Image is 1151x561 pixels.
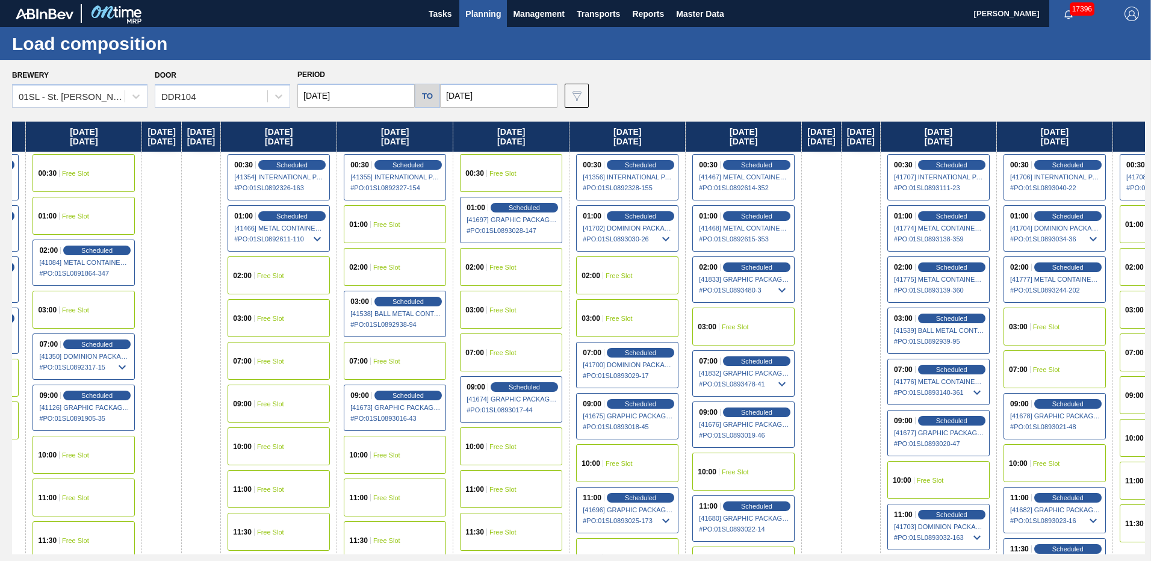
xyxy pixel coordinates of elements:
span: Period [297,70,325,79]
span: Tasks [427,7,453,21]
input: mm/dd/yyyy [297,84,415,108]
img: icon-filter-gray [569,88,584,103]
span: Management [513,7,565,21]
button: icon-filter-gray [565,84,589,108]
button: Notifications [1049,5,1088,22]
div: DDR104 [161,91,196,102]
input: mm/dd/yyyy [440,84,557,108]
span: Planning [465,7,501,21]
h5: to [422,91,433,101]
img: TNhmsLtSVTkK8tSr43FrP2fwEKptu5GPRR3wAAAABJRU5ErkJggg== [16,8,73,19]
span: 17396 [1070,2,1094,16]
span: Transports [577,7,620,21]
span: Master Data [676,7,724,21]
h1: Load composition [12,37,226,51]
img: Logout [1125,7,1139,21]
label: Brewery [12,71,49,79]
label: Door [155,71,176,79]
div: 01SL - St. [PERSON_NAME] [19,91,126,102]
span: Reports [632,7,664,21]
